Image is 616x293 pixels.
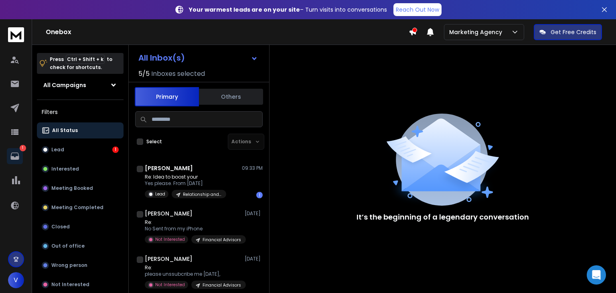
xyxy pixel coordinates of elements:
[145,210,192,218] h1: [PERSON_NAME]
[51,224,70,230] p: Closed
[203,282,241,288] p: Financial Advisors
[151,69,205,79] h3: Inboxes selected
[50,55,112,71] p: Press to check for shortcuts.
[8,27,24,42] img: logo
[551,28,596,36] p: Get Free Credits
[37,122,124,138] button: All Status
[145,164,193,172] h1: [PERSON_NAME]
[51,243,85,249] p: Out of office
[138,54,185,62] h1: All Inbox(s)
[52,127,78,134] p: All Status
[51,204,103,211] p: Meeting Completed
[199,88,263,106] button: Others
[37,199,124,216] button: Meeting Completed
[155,191,165,197] p: Lead
[46,27,409,37] h1: Onebox
[145,265,241,271] p: Re:
[138,69,150,79] span: 5 / 5
[155,282,185,288] p: Not Interested
[155,236,185,242] p: Not Interested
[393,3,442,16] a: Reach Out Now
[534,24,602,40] button: Get Free Credits
[189,6,387,14] p: – Turn visits into conversations
[396,6,439,14] p: Reach Out Now
[183,191,221,197] p: Relationship and marriage
[135,87,199,106] button: Primary
[37,277,124,293] button: Not Interested
[203,237,241,243] p: Financial Advisors
[51,146,64,153] p: Lead
[146,138,162,145] label: Select
[51,281,89,288] p: Not Interested
[51,185,93,191] p: Meeting Booked
[66,55,105,64] span: Ctrl + Shift + k
[20,145,26,151] p: 1
[7,148,23,164] a: 1
[357,212,529,223] p: It’s the beginning of a legendary conversation
[242,165,263,171] p: 09:33 PM
[145,180,226,187] p: Yes please. From [DATE]
[37,180,124,196] button: Meeting Booked
[145,219,241,226] p: Re:
[245,256,263,262] p: [DATE]
[8,272,24,288] button: V
[37,142,124,158] button: Lead1
[132,50,264,66] button: All Inbox(s)
[587,265,606,285] div: Open Intercom Messenger
[51,166,79,172] p: Interested
[112,146,119,153] div: 1
[43,81,86,89] h1: All Campaigns
[256,192,263,198] div: 1
[37,106,124,118] h3: Filters
[145,255,192,263] h1: [PERSON_NAME]
[145,226,241,232] p: No Sent from my iPhone
[37,161,124,177] button: Interested
[37,238,124,254] button: Out of office
[145,271,241,277] p: please unssubcribe me [DATE],
[37,77,124,93] button: All Campaigns
[189,6,300,14] strong: Your warmest leads are on your site
[245,210,263,217] p: [DATE]
[37,219,124,235] button: Closed
[145,174,226,180] p: Re: Idea to boost your
[449,28,505,36] p: Marketing Agency
[51,262,87,269] p: Wrong person
[37,257,124,273] button: Wrong person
